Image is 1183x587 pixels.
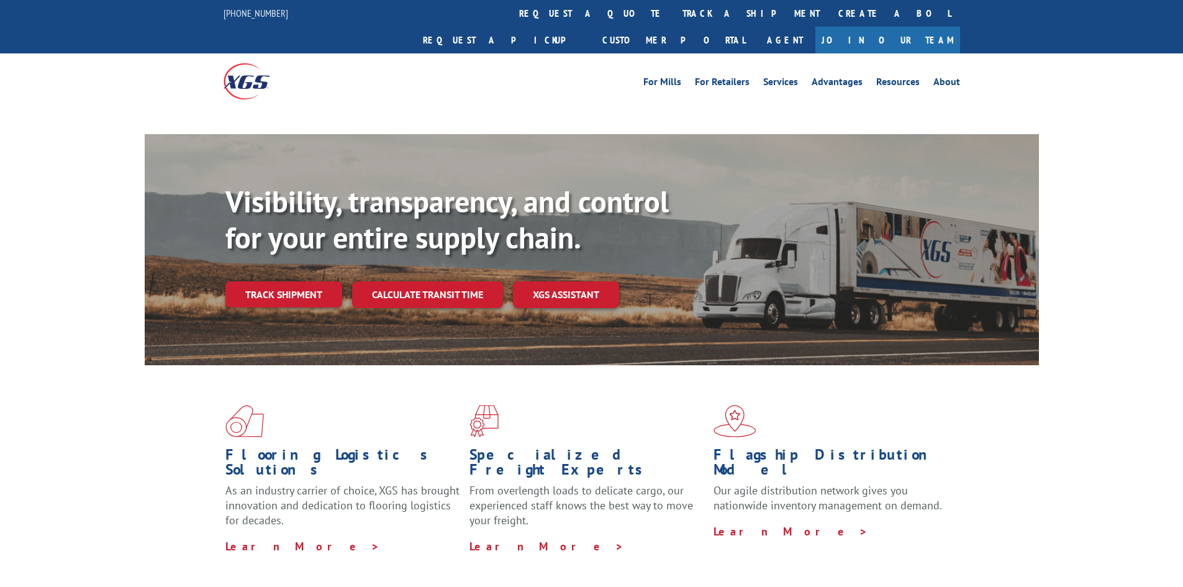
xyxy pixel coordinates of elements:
p: From overlength loads to delicate cargo, our experienced staff knows the best way to move your fr... [469,483,704,539]
a: About [933,77,960,91]
span: As an industry carrier of choice, XGS has brought innovation and dedication to flooring logistics... [225,483,460,527]
a: Request a pickup [414,27,593,53]
h1: Specialized Freight Experts [469,447,704,483]
a: Agent [755,27,815,53]
a: Track shipment [225,281,342,307]
a: XGS ASSISTANT [513,281,619,308]
img: xgs-icon-total-supply-chain-intelligence-red [225,405,264,437]
h1: Flooring Logistics Solutions [225,447,460,483]
a: For Retailers [695,77,750,91]
a: Resources [876,77,920,91]
a: Join Our Team [815,27,960,53]
a: Learn More > [714,524,868,539]
a: Learn More > [469,539,624,553]
a: For Mills [643,77,681,91]
h1: Flagship Distribution Model [714,447,948,483]
a: Advantages [812,77,863,91]
img: xgs-icon-flagship-distribution-model-red [714,405,756,437]
a: Learn More > [225,539,380,553]
a: [PHONE_NUMBER] [224,7,288,19]
a: Services [763,77,798,91]
a: Calculate transit time [352,281,503,308]
span: Our agile distribution network gives you nationwide inventory management on demand. [714,483,942,512]
b: Visibility, transparency, and control for your entire supply chain. [225,182,669,257]
img: xgs-icon-focused-on-flooring-red [469,405,499,437]
a: Customer Portal [593,27,755,53]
